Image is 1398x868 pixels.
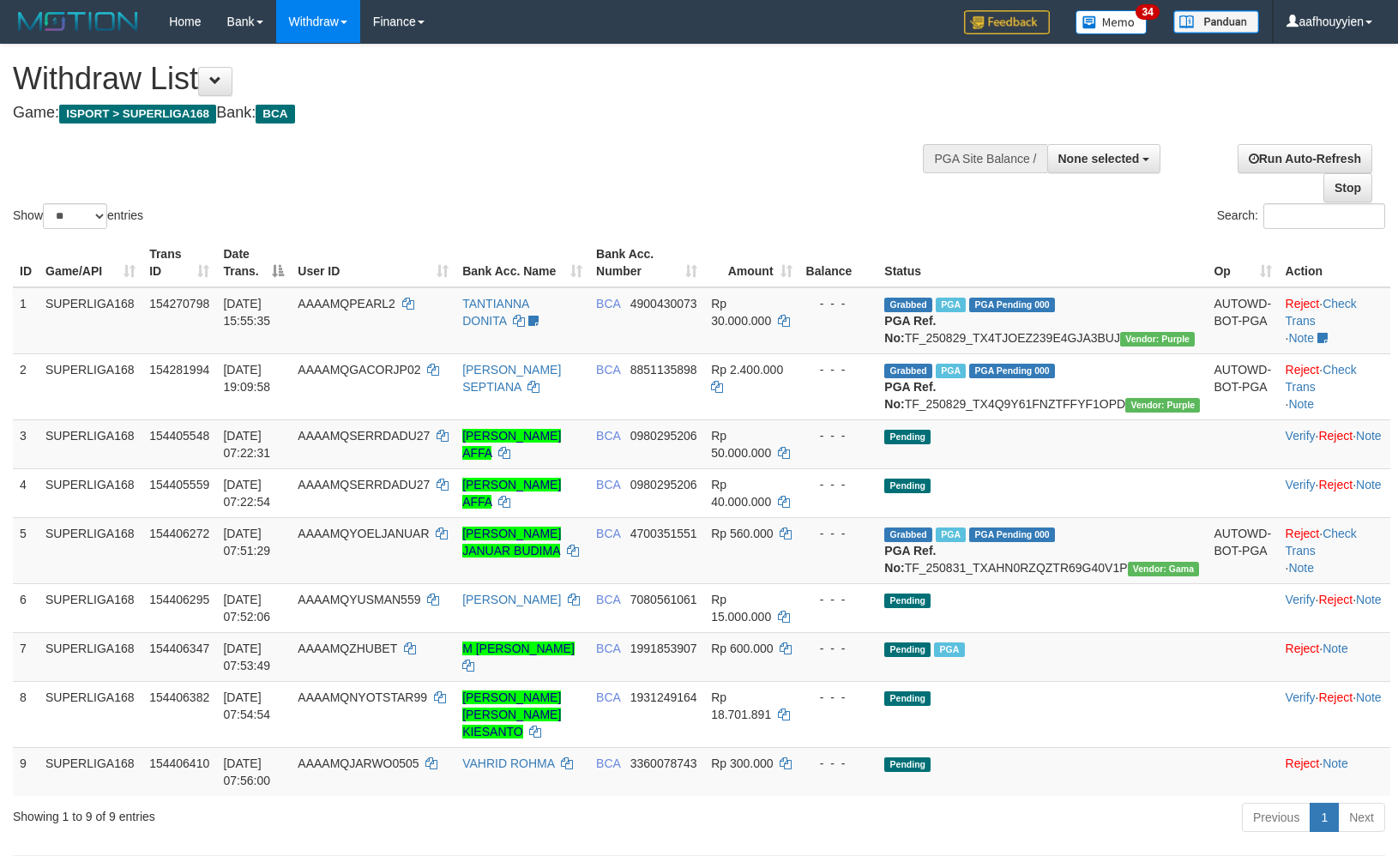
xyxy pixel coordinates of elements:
[149,642,209,655] span: 154406347
[630,363,697,377] span: Copy 8851135898 to clipboard
[462,429,561,460] a: [PERSON_NAME] AFFA
[1338,803,1385,832] a: Next
[1318,478,1353,491] a: Reject
[13,353,39,419] td: 2
[936,298,966,312] span: Marked by aafmaleo
[884,757,931,772] span: Pending
[13,801,569,825] div: Showing 1 to 9 of 9 entries
[806,525,871,542] div: - - -
[884,430,931,444] span: Pending
[1288,397,1314,411] a: Note
[298,690,427,704] span: AAAAMQNYOTSTAR99
[223,756,270,787] span: [DATE] 07:56:00
[39,517,142,583] td: SUPERLIGA168
[13,203,143,229] label: Show entries
[13,9,143,34] img: MOTION_logo.png
[462,642,575,655] a: M [PERSON_NAME]
[1318,429,1353,443] a: Reject
[630,478,697,491] span: Copy 0980295206 to clipboard
[223,642,270,672] span: [DATE] 07:53:49
[630,429,697,443] span: Copy 0980295206 to clipboard
[298,756,419,770] span: AAAAMQJARWO0505
[711,429,771,460] span: Rp 50.000.000
[1279,517,1390,583] td: · ·
[589,238,704,287] th: Bank Acc. Number: activate to sort column ascending
[877,287,1207,354] td: TF_250829_TX4TJOEZ239E4GJA3BUJ
[1128,562,1200,576] span: Vendor URL: https://trx31.1velocity.biz
[969,364,1055,378] span: PGA Pending
[142,238,216,287] th: Trans ID: activate to sort column ascending
[1076,10,1148,34] img: Button%20Memo.svg
[462,593,561,606] a: [PERSON_NAME]
[43,203,107,229] select: Showentries
[630,642,697,655] span: Copy 1991853907 to clipboard
[884,594,931,608] span: Pending
[298,297,395,310] span: AAAAMQPEARL2
[596,756,620,770] span: BCA
[1136,4,1159,20] span: 34
[806,427,871,444] div: - - -
[806,755,871,772] div: - - -
[806,640,871,657] div: - - -
[1279,287,1390,354] td: · ·
[13,238,39,287] th: ID
[1279,238,1390,287] th: Action
[1279,747,1390,796] td: ·
[1217,203,1385,229] label: Search:
[923,144,1046,173] div: PGA Site Balance /
[1207,517,1278,583] td: AUTOWD-BOT-PGA
[149,429,209,443] span: 154405548
[462,297,529,328] a: TANTIANNA DONITA
[884,479,931,493] span: Pending
[1356,429,1382,443] a: Note
[711,690,771,721] span: Rp 18.701.891
[223,429,270,460] span: [DATE] 07:22:31
[13,419,39,468] td: 3
[39,747,142,796] td: SUPERLIGA168
[13,632,39,681] td: 7
[1279,468,1390,517] td: · ·
[1279,353,1390,419] td: · ·
[462,363,561,394] a: [PERSON_NAME] SEPTIANA
[884,544,936,575] b: PGA Ref. No:
[596,297,620,310] span: BCA
[630,593,697,606] span: Copy 7080561061 to clipboard
[1207,287,1278,354] td: AUTOWD-BOT-PGA
[462,690,561,738] a: [PERSON_NAME] [PERSON_NAME] KIESANTO
[884,298,932,312] span: Grabbed
[298,642,397,655] span: AAAAMQZHUBET
[1207,238,1278,287] th: Op: activate to sort column ascending
[39,419,142,468] td: SUPERLIGA168
[704,238,798,287] th: Amount: activate to sort column ascending
[936,527,966,542] span: Marked by aafandaneth
[934,642,964,657] span: Marked by aafandaneth
[1286,642,1320,655] a: Reject
[806,295,871,312] div: - - -
[1286,429,1316,443] a: Verify
[39,287,142,354] td: SUPERLIGA168
[1279,583,1390,632] td: · ·
[1356,478,1382,491] a: Note
[596,593,620,606] span: BCA
[39,353,142,419] td: SUPERLIGA168
[298,527,429,540] span: AAAAMQYOELJANUAR
[13,105,915,122] h4: Game: Bank:
[596,478,620,491] span: BCA
[1310,803,1339,832] a: 1
[596,527,620,540] span: BCA
[291,238,455,287] th: User ID: activate to sort column ascending
[1058,152,1140,166] span: None selected
[1207,353,1278,419] td: AUTOWD-BOT-PGA
[799,238,878,287] th: Balance
[1286,756,1320,770] a: Reject
[630,690,697,704] span: Copy 1931249164 to clipboard
[216,238,291,287] th: Date Trans.: activate to sort column descending
[39,583,142,632] td: SUPERLIGA168
[877,353,1207,419] td: TF_250829_TX4Q9Y61FNZTFFYF1OPD
[1279,681,1390,747] td: · ·
[1047,144,1161,173] button: None selected
[298,478,430,491] span: AAAAMQSERRDADU27
[462,478,561,509] a: [PERSON_NAME] AFFA
[149,593,209,606] span: 154406295
[596,690,620,704] span: BCA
